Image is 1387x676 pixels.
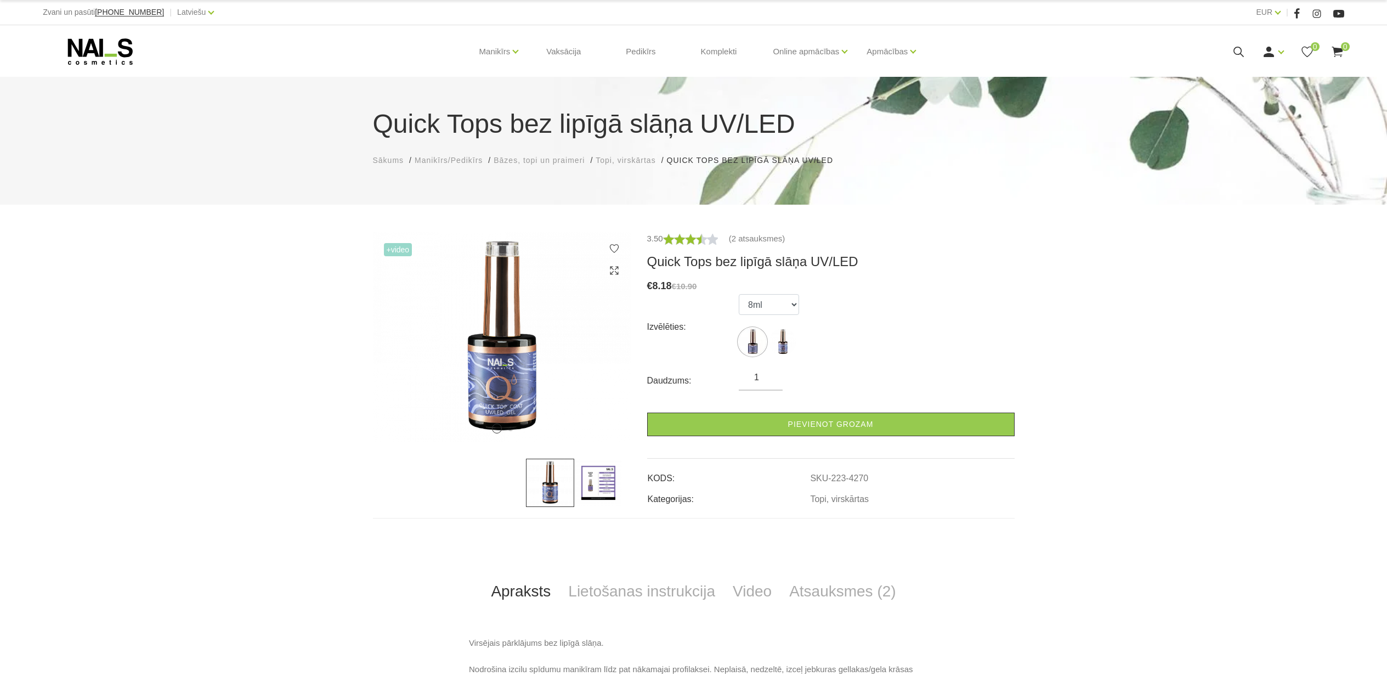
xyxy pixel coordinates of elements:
span: 0 [1311,42,1320,51]
button: 1 of 2 [492,424,502,433]
span: 3.50 [647,234,663,243]
img: ... [574,459,622,507]
a: Vaksācija [537,25,590,78]
a: Pedikīrs [617,25,664,78]
img: ... [373,232,631,442]
span: Sākums [373,156,404,165]
span: Topi, virskārtas [596,156,655,165]
a: Lietošanas instrukcija [559,573,724,610]
a: Manikīrs/Pedikīrs [415,155,483,166]
a: Apraksts [482,573,559,610]
button: 2 of 2 [508,426,513,431]
a: Komplekti [692,25,746,78]
a: Manikīrs [479,30,511,74]
a: 0 [1331,45,1344,59]
a: Latviešu [177,5,206,19]
span: 0 [1341,42,1350,51]
a: Pievienot grozam [647,413,1015,436]
a: Apmācības [867,30,908,74]
span: Bāzes, topi un praimeri [494,156,585,165]
img: ... [769,328,796,356]
a: EUR [1256,5,1273,19]
a: 0 [1300,45,1314,59]
span: +Video [384,243,412,256]
div: Daudzums: [647,372,739,390]
span: | [169,5,172,19]
div: Zvani un pasūti [43,5,164,19]
h1: Quick Tops bez lipīgā slāņa UV/LED [373,104,1015,144]
a: Bāzes, topi un praimeri [494,155,585,166]
a: Sākums [373,155,404,166]
div: Izvēlēties: [647,318,739,336]
span: | [1286,5,1288,19]
a: Online apmācības [773,30,839,74]
a: Topi, virskārtas [810,494,869,504]
img: ... [526,459,574,507]
a: SKU-223-4270 [810,474,868,483]
td: Kategorijas: [647,485,810,506]
a: Topi, virskārtas [596,155,655,166]
s: €10.90 [672,281,697,291]
a: Video [724,573,780,610]
td: KODS: [647,464,810,485]
span: Manikīrs/Pedikīrs [415,156,483,165]
h3: Quick Tops bez lipīgā slāņa UV/LED [647,253,1015,270]
li: Quick Tops bez lipīgā slāņa UV/LED [667,155,844,166]
a: Atsauksmes (2) [780,573,905,610]
a: [PHONE_NUMBER] [95,8,164,16]
span: 8.18 [653,280,672,291]
a: (2 atsauksmes) [729,232,785,245]
span: € [647,280,653,291]
img: ... [739,328,766,356]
